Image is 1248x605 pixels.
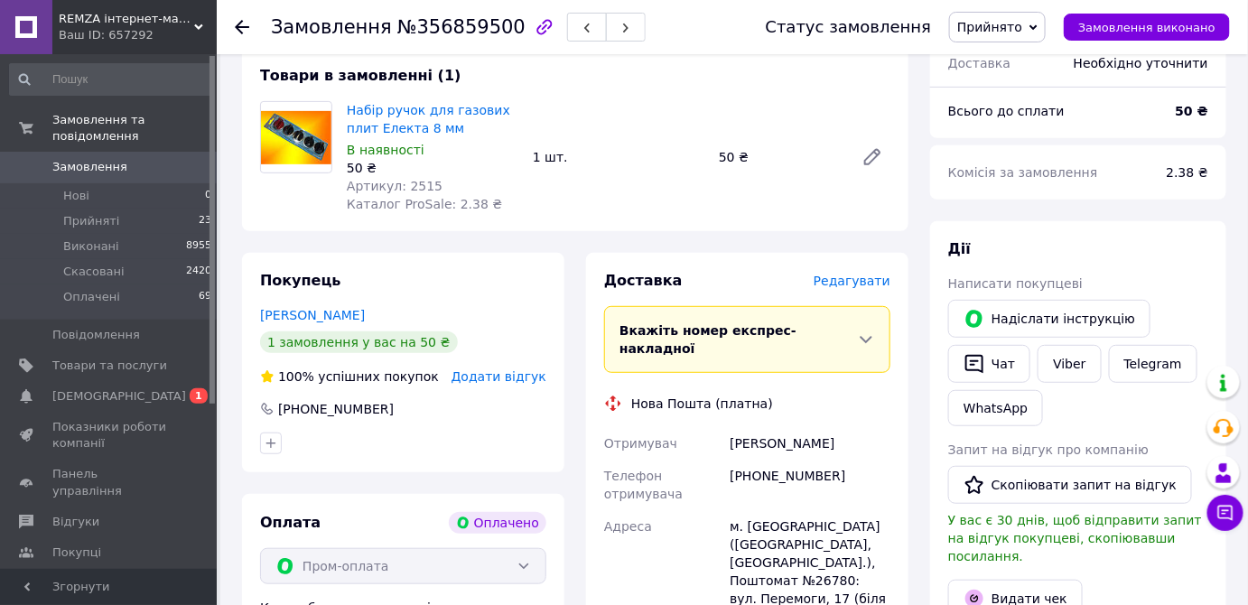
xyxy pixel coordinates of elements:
span: Виконані [63,238,119,255]
a: Telegram [1109,345,1197,383]
div: Повернутися назад [235,18,249,36]
span: Написати покупцеві [948,276,1083,291]
span: Запит на відгук про компанію [948,442,1149,457]
input: Пошук [9,63,213,96]
div: 50 ₴ [712,144,847,170]
span: Повідомлення [52,327,140,343]
div: [PERSON_NAME] [726,427,894,460]
div: 50 ₴ [347,159,518,177]
span: Вкажіть номер експрес-накладної [619,323,796,356]
span: Товари та послуги [52,358,167,374]
a: Редагувати [854,139,890,175]
span: 2420 [186,264,211,280]
span: Замовлення [271,16,392,38]
button: Надіслати інструкцію [948,300,1150,338]
span: Замовлення виконано [1078,21,1215,34]
span: Товари в замовленні (1) [260,67,461,84]
a: [PERSON_NAME] [260,308,365,322]
div: Статус замовлення [766,18,932,36]
span: Панель управління [52,466,167,498]
div: Необхідно уточнити [1063,43,1219,83]
span: Дії [948,240,971,257]
span: Покупець [260,272,341,289]
span: 23 [199,213,211,229]
div: успішних покупок [260,368,439,386]
b: 50 ₴ [1176,104,1208,118]
span: Прийняті [63,213,119,229]
img: Набір ручок для газових плит Електа 8 мм [261,111,331,164]
span: Отримувач [604,436,677,451]
span: Показники роботи компанії [52,419,167,451]
span: Доставка [948,56,1011,70]
div: Ваш ID: 657292 [59,27,217,43]
button: Скопіювати запит на відгук [948,466,1192,504]
span: Прийнято [957,20,1022,34]
span: 1 [190,388,208,404]
span: Телефон отримувача [604,469,683,501]
span: Артикул: 2515 [347,179,442,193]
span: Оплачені [63,289,120,305]
span: Додати відгук [452,369,546,384]
a: Viber [1038,345,1101,383]
span: Редагувати [814,274,890,288]
span: Всього до сплати [948,104,1065,118]
span: Замовлення та повідомлення [52,112,217,144]
button: Чат [948,345,1030,383]
span: 69 [199,289,211,305]
div: 1 шт. [526,144,712,170]
span: 0 [205,188,211,204]
span: 2.38 ₴ [1167,165,1208,180]
div: Оплачено [449,512,546,534]
span: 100% [278,369,314,384]
span: REMZA інтернет-магазин запчастин для побутової техніки [59,11,194,27]
span: Доставка [604,272,683,289]
span: Замовлення [52,159,127,175]
span: Адреса [604,519,652,534]
button: Чат з покупцем [1207,495,1243,531]
span: Оплата [260,514,321,531]
span: 8955 [186,238,211,255]
span: В наявності [347,143,424,157]
span: Нові [63,188,89,204]
span: №356859500 [397,16,526,38]
span: У вас є 30 днів, щоб відправити запит на відгук покупцеві, скопіювавши посилання. [948,513,1202,563]
span: Відгуки [52,514,99,530]
div: 1 замовлення у вас на 50 ₴ [260,331,458,353]
button: Замовлення виконано [1064,14,1230,41]
span: Каталог ProSale: 2.38 ₴ [347,197,502,211]
div: Нова Пошта (платна) [627,395,778,413]
div: [PHONE_NUMBER] [276,400,396,418]
a: Набір ручок для газових плит Електа 8 мм [347,103,510,135]
div: [PHONE_NUMBER] [726,460,894,510]
span: [DEMOGRAPHIC_DATA] [52,388,186,405]
span: Скасовані [63,264,125,280]
span: Покупці [52,544,101,561]
span: Комісія за замовлення [948,165,1098,180]
a: WhatsApp [948,390,1043,426]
